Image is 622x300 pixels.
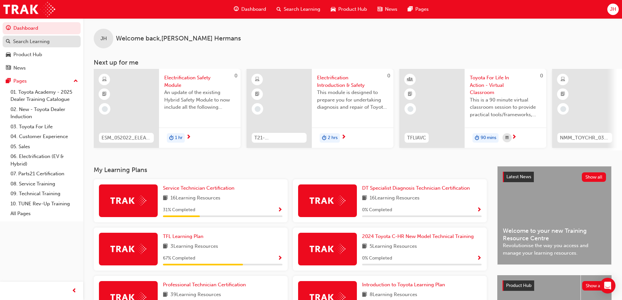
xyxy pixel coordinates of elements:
[255,75,260,84] span: learningResourceType_ELEARNING-icon
[6,78,11,84] span: pages-icon
[163,184,237,192] a: Service Technician Certification
[331,5,336,13] span: car-icon
[385,6,397,13] span: News
[3,62,81,74] a: News
[362,233,474,239] span: 2024 Toyota C-HR New Model Technical Training
[284,6,320,13] span: Search Learning
[13,77,27,85] div: Pages
[164,89,235,111] span: An update of the existing Hybrid Safety Module to now include all the following electrification v...
[163,233,206,240] a: TFL Learning Plan
[101,35,107,42] span: JH
[362,243,367,251] span: book-icon
[370,291,417,299] span: 8 Learning Resources
[6,65,11,71] span: news-icon
[72,287,77,295] span: prev-icon
[610,6,616,13] span: JH
[278,254,282,262] button: Show Progress
[362,194,367,202] span: book-icon
[310,196,345,206] img: Trak
[278,207,282,213] span: Show Progress
[163,281,248,289] a: Professional Technician Certification
[277,5,281,13] span: search-icon
[163,282,246,288] span: Professional Technician Certification
[8,142,81,152] a: 05. Sales
[8,169,81,179] a: 07. Parts21 Certification
[607,4,619,15] button: JH
[370,243,417,251] span: 5 Learning Resources
[229,3,271,16] a: guage-iconDashboard
[408,90,412,99] span: booktick-icon
[503,242,606,257] span: Revolutionise the way you access and manage your learning resources.
[362,282,445,288] span: Introduction to Toyota Learning Plan
[3,75,81,87] button: Pages
[255,90,260,99] span: booktick-icon
[338,6,367,13] span: Product Hub
[13,64,26,72] div: News
[362,255,392,262] span: 0 % Completed
[362,206,392,214] span: 0 % Completed
[341,134,346,140] span: next-icon
[175,134,183,142] span: 1 hr
[6,52,11,58] span: car-icon
[8,87,81,104] a: 01. Toyota Academy - 2025 Dealer Training Catalogue
[6,25,11,31] span: guage-icon
[247,69,393,148] a: 0T21-FOD_HVIS_PREREQElectrification Introduction & SafetyThis module is designed to prepare you f...
[278,206,282,214] button: Show Progress
[3,22,81,34] a: Dashboard
[310,244,345,254] img: Trak
[13,38,50,45] div: Search Learning
[102,90,107,99] span: booktick-icon
[362,291,367,299] span: book-icon
[169,134,174,142] span: duration-icon
[186,134,191,140] span: next-icon
[8,104,81,122] a: 02. New - Toyota Dealer Induction
[362,184,472,192] a: DT Specialist Diagnosis Technician Certification
[477,256,482,261] span: Show Progress
[540,73,543,79] span: 0
[370,194,420,202] span: 16 Learning Resources
[163,255,195,262] span: 67 % Completed
[506,174,531,180] span: Latest News
[8,132,81,142] a: 04. Customer Experience
[477,206,482,214] button: Show Progress
[94,166,487,174] h3: My Learning Plans
[560,134,610,142] span: NMM_TOYCHR_032024_MODULE_1
[322,134,327,142] span: duration-icon
[271,3,326,16] a: search-iconSearch Learning
[582,172,606,182] button: Show all
[377,5,382,13] span: news-icon
[110,196,146,206] img: Trak
[163,243,168,251] span: book-icon
[506,283,532,288] span: Product Hub
[102,106,108,112] span: learningRecordVerb_NONE-icon
[116,35,241,42] span: Welcome back , [PERSON_NAME] Hermans
[560,106,566,112] span: learningRecordVerb_NONE-icon
[477,254,482,262] button: Show Progress
[3,49,81,61] a: Product Hub
[362,233,476,240] a: 2024 Toyota C-HR New Model Technical Training
[8,151,81,169] a: 06. Electrification (EV & Hybrid)
[8,209,81,219] a: All Pages
[8,189,81,199] a: 09. Technical Training
[241,6,266,13] span: Dashboard
[254,134,304,142] span: T21-FOD_HVIS_PREREQ
[13,51,42,58] div: Product Hub
[475,134,479,142] span: duration-icon
[399,69,546,148] a: 0TFLIAVCToyota For Life In Action - Virtual ClassroomThis is a 90 minute virtual classroom sessio...
[170,243,218,251] span: 3 Learning Resources
[3,2,55,17] img: Trak
[561,75,565,84] span: learningResourceType_ELEARNING-icon
[8,122,81,132] a: 03. Toyota For Life
[163,233,203,239] span: TFL Learning Plan
[600,278,615,293] div: Open Intercom Messenger
[170,291,221,299] span: 39 Learning Resources
[407,134,426,142] span: TFLIAVC
[470,74,541,96] span: Toyota For Life In Action - Virtual Classroom
[561,90,565,99] span: booktick-icon
[317,74,388,89] span: Electrification Introduction & Safety
[170,194,220,202] span: 16 Learning Resources
[408,5,413,13] span: pages-icon
[362,281,448,289] a: Introduction to Toyota Learning Plan
[234,5,239,13] span: guage-icon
